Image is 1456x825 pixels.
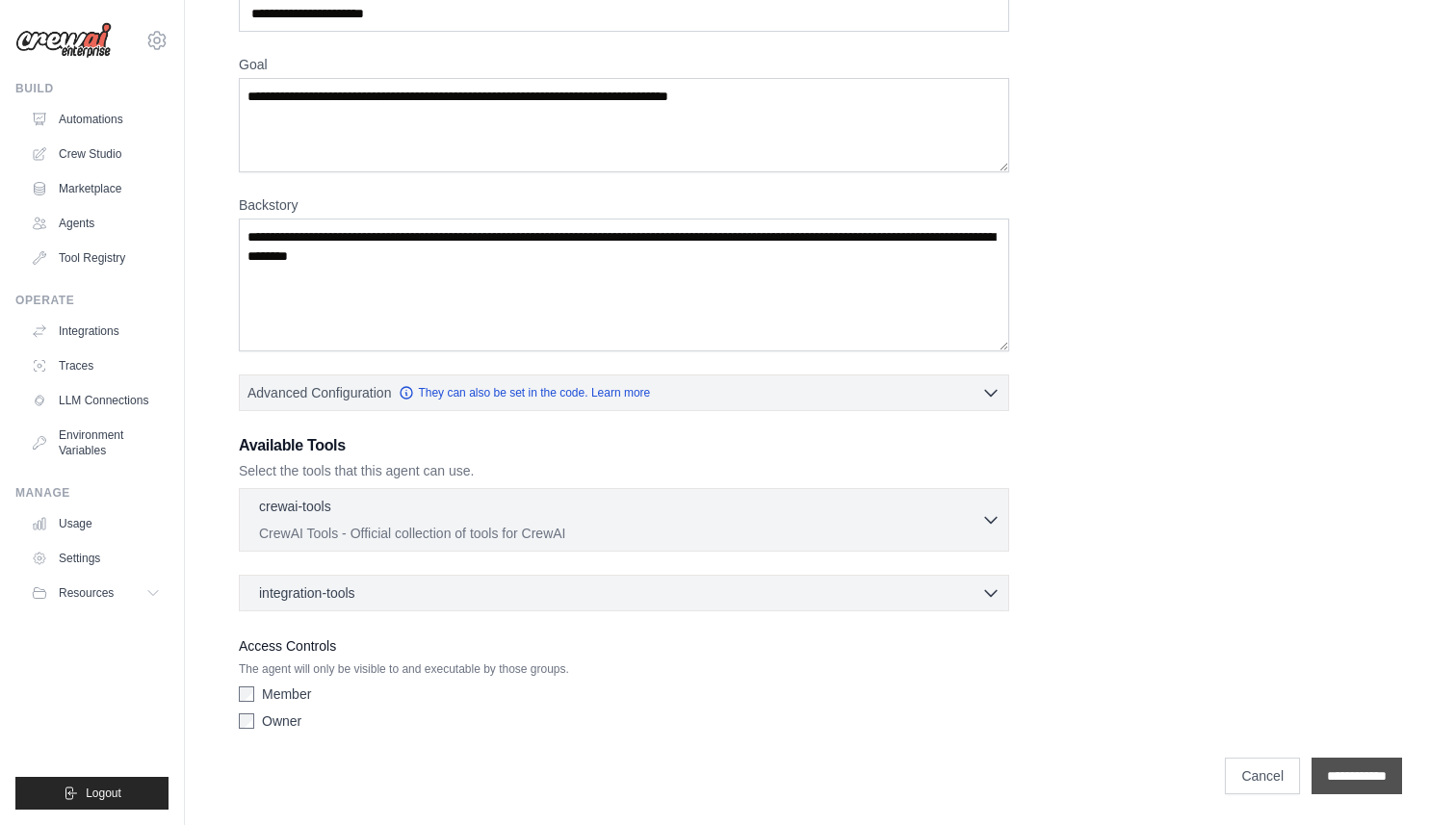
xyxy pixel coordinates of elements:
label: Backstory [239,195,1009,215]
a: Environment Variables [23,420,169,466]
a: Automations [23,104,169,135]
button: integration-tools [247,583,1001,603]
label: Owner [262,711,301,731]
a: Settings [23,543,169,574]
button: Advanced Configuration They can also be set in the code. Learn more [240,375,1008,410]
button: crewai-tools CrewAI Tools - Official collection of tools for CrewAI [247,497,1001,543]
a: Traces [23,350,169,381]
div: Operate [15,293,169,308]
a: Integrations [23,316,169,347]
a: Cancel [1225,758,1300,794]
a: Usage [23,508,169,539]
span: Advanced Configuration [247,383,391,402]
button: Logout [15,777,169,810]
label: Access Controls [239,634,1009,657]
a: LLM Connections [23,385,169,416]
span: integration-tools [259,583,355,603]
a: Agents [23,208,169,239]
button: Resources [23,578,169,608]
span: Resources [59,585,114,601]
label: Goal [239,55,1009,74]
p: The agent will only be visible to and executable by those groups. [239,661,1009,677]
div: Manage [15,485,169,501]
div: Build [15,81,169,96]
p: CrewAI Tools - Official collection of tools for CrewAI [259,524,981,543]
a: Tool Registry [23,243,169,273]
label: Member [262,684,311,704]
a: Crew Studio [23,139,169,169]
p: crewai-tools [259,497,331,516]
img: Logo [15,22,112,59]
span: Logout [86,786,121,801]
a: Marketplace [23,173,169,204]
h3: Available Tools [239,434,1009,457]
a: They can also be set in the code. Learn more [399,385,650,400]
p: Select the tools that this agent can use. [239,461,1009,480]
